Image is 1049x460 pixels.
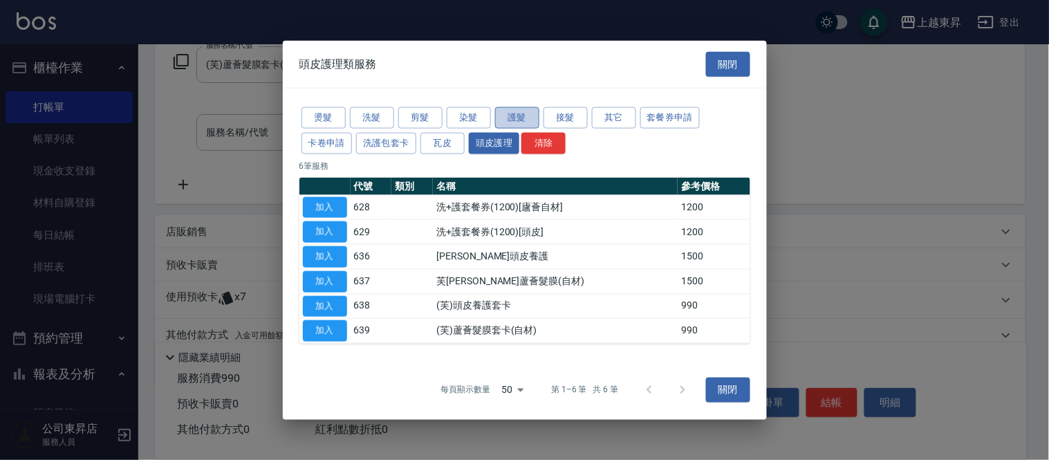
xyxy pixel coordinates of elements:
[391,177,433,195] th: 類別
[303,295,347,317] button: 加入
[351,195,392,220] td: 628
[496,371,529,409] div: 50
[301,107,346,129] button: 燙髮
[433,294,678,319] td: (芙)頭皮養護套卡
[433,244,678,269] td: [PERSON_NAME]頭皮養護
[678,195,750,220] td: 1200
[351,244,392,269] td: 636
[469,132,520,154] button: 頭皮護理
[350,107,394,129] button: 洗髮
[678,244,750,269] td: 1500
[303,246,347,268] button: 加入
[551,384,618,396] p: 第 1–6 筆 共 6 筆
[440,384,490,396] p: 每頁顯示數量
[398,107,443,129] button: 剪髮
[495,107,539,129] button: 護髮
[299,159,750,172] p: 6 筆服務
[706,378,750,403] button: 關閉
[433,269,678,294] td: 芙[PERSON_NAME]蘆薈髮膜(自材)
[678,219,750,244] td: 1200
[433,177,678,195] th: 名稱
[433,195,678,220] td: 洗+護套餐券(1200)[廬薈自材]
[433,219,678,244] td: 洗+護套餐券(1200)[頭皮]
[351,177,392,195] th: 代號
[351,318,392,343] td: 639
[351,294,392,319] td: 638
[544,107,588,129] button: 接髮
[678,318,750,343] td: 990
[706,51,750,77] button: 關閉
[351,269,392,294] td: 637
[303,270,347,292] button: 加入
[303,320,347,342] button: 加入
[678,269,750,294] td: 1500
[592,107,636,129] button: 其它
[447,107,491,129] button: 染髮
[356,132,416,154] button: 洗護包套卡
[351,219,392,244] td: 629
[678,177,750,195] th: 參考價格
[301,132,353,154] button: 卡卷申請
[299,57,377,71] span: 頭皮護理類服務
[678,294,750,319] td: 990
[433,318,678,343] td: (芙)蘆薈髮膜套卡(自材)
[303,221,347,243] button: 加入
[303,196,347,218] button: 加入
[521,132,566,154] button: 清除
[640,107,700,129] button: 套餐券申請
[420,132,465,154] button: 瓦皮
